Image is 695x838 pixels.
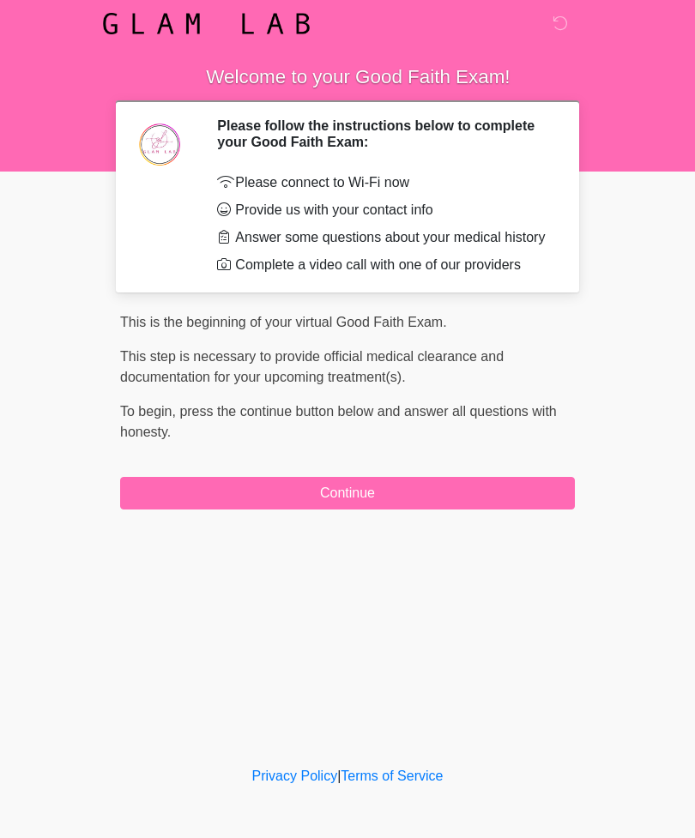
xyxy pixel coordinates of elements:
a: Terms of Service [341,769,443,783]
button: Continue [120,477,575,509]
li: Complete a video call with one of our providers [217,255,549,275]
a: | [337,769,341,783]
h1: ‎ ‎ ‎ ‎ Welcome to your Good Faith Exam! [107,62,588,93]
li: Please connect to Wi-Fi now [217,172,549,193]
span: To begin, ﻿﻿﻿﻿﻿﻿press the continue button below and answer all questions with honesty. [120,404,557,439]
img: Agent Avatar [133,118,184,169]
a: Privacy Policy [252,769,338,783]
img: Glam Lab Logo [103,13,310,34]
li: Provide us with your contact info [217,200,549,220]
li: Answer some questions about your medical history [217,227,549,248]
span: This is the beginning of your virtual Good Faith Exam. [120,315,447,329]
h2: Please follow the instructions below to complete your Good Faith Exam: [217,118,549,150]
span: This step is necessary to provide official medical clearance and documentation for your upcoming ... [120,349,504,384]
